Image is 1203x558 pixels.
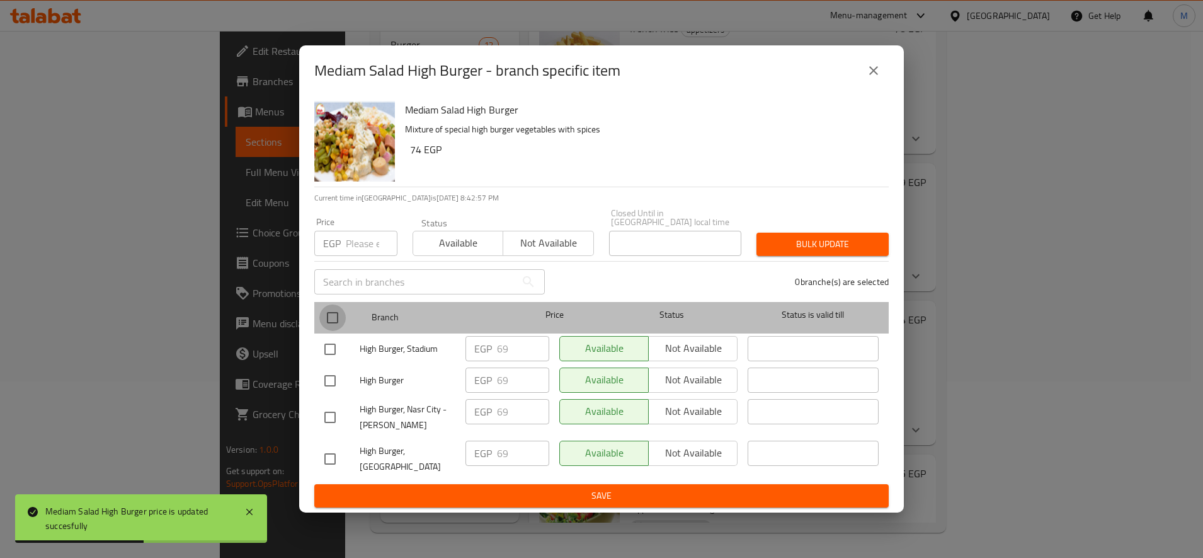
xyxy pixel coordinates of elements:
[360,341,455,357] span: High Burger, Stadium
[314,269,516,294] input: Search in branches
[474,404,492,419] p: EGP
[360,443,455,475] span: High Burger, [GEOGRAPHIC_DATA]
[503,231,593,256] button: Not available
[497,368,549,393] input: Please enter price
[314,192,889,204] p: Current time in [GEOGRAPHIC_DATA] is [DATE] 8:42:57 PM
[513,307,596,323] span: Price
[858,55,889,86] button: close
[324,488,879,504] span: Save
[767,236,879,252] span: Bulk update
[607,307,738,323] span: Status
[372,310,503,325] span: Branch
[360,373,455,388] span: High Burger
[418,234,498,252] span: Available
[748,307,879,323] span: Status is valid till
[323,236,341,251] p: EGP
[410,141,879,158] h6: 74 EGP
[45,504,232,533] div: Mediam Salad High Burger price is updated succesfully
[413,231,503,256] button: Available
[497,441,549,466] input: Please enter price
[314,101,395,182] img: Mediam Salad High Burger
[314,484,889,508] button: Save
[508,234,588,252] span: Not available
[360,402,455,433] span: High Burger, Nasr City - [PERSON_NAME]
[474,373,492,388] p: EGP
[474,446,492,461] p: EGP
[314,61,620,81] h2: Mediam Salad High Burger - branch specific item
[497,336,549,361] input: Please enter price
[474,341,492,356] p: EGP
[346,231,397,256] input: Please enter price
[405,122,879,137] p: Mixture of special high burger vegetables with spices
[405,101,879,119] h6: Mediam Salad High Burger
[795,276,889,288] p: 0 branche(s) are selected
[497,399,549,424] input: Please enter price
[756,233,889,256] button: Bulk update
